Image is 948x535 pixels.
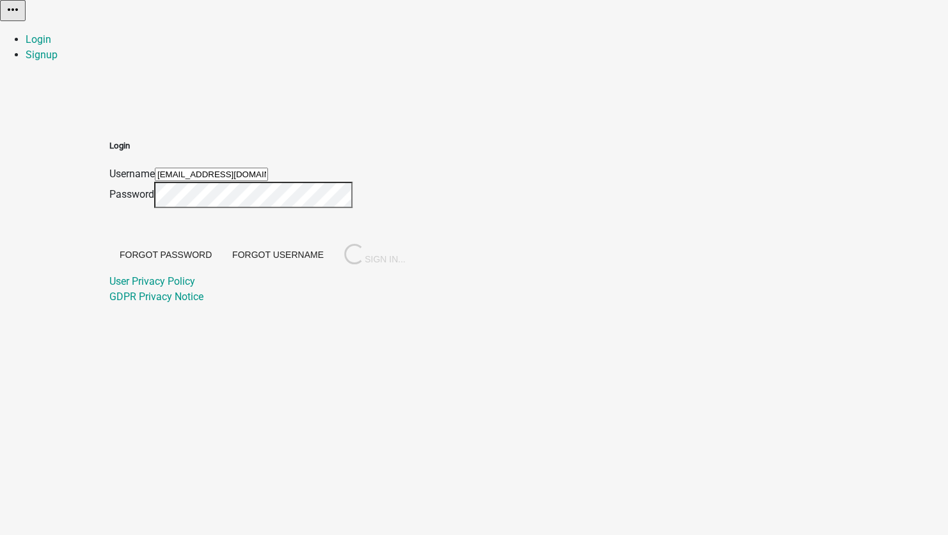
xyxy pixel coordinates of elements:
label: Password [109,188,154,200]
a: Login [26,33,51,45]
h5: Login [109,140,416,152]
label: Username [109,168,155,180]
a: GDPR Privacy Notice [109,291,203,303]
a: Signup [26,49,58,61]
button: SIGN IN... [334,239,416,271]
button: Forgot Password [109,243,222,266]
span: SIGN IN... [344,254,406,264]
i: more_horiz [5,2,20,17]
a: User Privacy Policy [109,275,195,287]
button: Forgot Username [222,243,334,266]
